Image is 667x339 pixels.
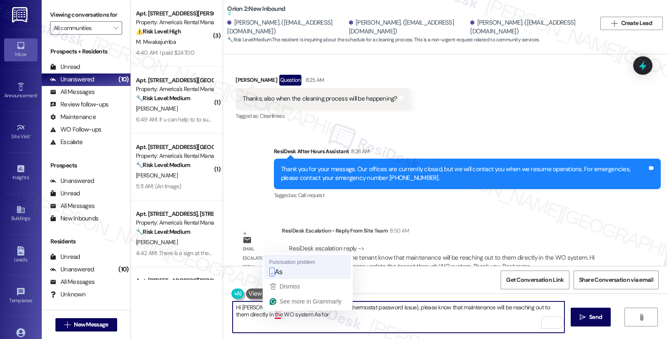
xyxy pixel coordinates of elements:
div: Unanswered [50,75,94,84]
a: Templates • [4,285,38,307]
div: Unread [50,189,80,198]
strong: 🔧 Risk Level: Medium [136,228,190,235]
span: Send [589,313,602,321]
div: Review follow-ups [50,100,108,109]
input: All communities [54,21,109,35]
a: Inbox [4,38,38,61]
strong: ⚠️ Risk Level: High [136,28,181,35]
span: Cleanliness [260,112,285,119]
strong: 🔧 Risk Level: Medium [136,94,190,102]
div: Escalate [50,138,83,147]
strong: 🔧 Risk Level: Medium [136,161,190,169]
span: [PERSON_NAME] [136,172,178,179]
span: Create Lead [621,19,652,28]
div: Residents [42,237,130,246]
button: New Message [55,318,117,331]
img: ResiDesk Logo [12,7,29,23]
div: 8:25 AM [303,76,324,84]
div: [PERSON_NAME] [236,75,410,88]
span: : The resident is inquiring about the schedule for a cleaning process. This is a non-urgent reque... [227,35,539,44]
a: Buildings [4,202,38,225]
div: Unread [50,253,80,261]
div: Question [279,75,301,85]
div: Apt. [STREET_ADDRESS], [STREET_ADDRESS] [136,210,213,218]
div: WO Follow-ups [50,125,101,134]
div: Tagged as: [236,110,410,122]
span: • [29,173,30,179]
span: New Message [74,320,108,329]
div: 5:11 AM: (An Image) [136,182,181,190]
i:  [638,314,644,321]
label: Viewing conversations for [50,8,122,21]
div: Property: America's Rental Managers Portfolio [136,152,213,160]
div: Unknown [50,290,85,299]
div: [PERSON_NAME]. ([EMAIL_ADDRESS][DOMAIN_NAME]) [349,18,469,36]
i:  [611,20,617,27]
i:  [113,25,118,31]
div: All Messages [50,202,95,210]
div: [PERSON_NAME]. ([EMAIL_ADDRESS][DOMAIN_NAME]) [227,18,347,36]
div: Property: America's Rental Managers Portfolio [136,218,213,227]
div: Unanswered [50,177,94,185]
span: Get Conversation Link [506,276,564,284]
button: Send [571,308,611,326]
div: Apt. [STREET_ADDRESS][PERSON_NAME] [136,276,213,285]
div: Property: America's Rental Managers Portfolio [136,18,213,27]
div: ResiDesk Escalation - Reply From Site Team [282,226,622,238]
div: Email escalation reply [243,245,275,271]
span: • [30,132,31,138]
span: • [37,91,38,97]
div: Apt. [STREET_ADDRESS][GEOGRAPHIC_DATA][STREET_ADDRESS] [136,143,213,152]
div: ResiDesk After Hours Assistant [274,147,661,159]
div: Thanks, also when the cleaning process will be happening? [243,94,397,103]
div: ResiDesk escalation reply -> Hi Residesk, Please let the tenant know that maintenance will be rea... [289,244,594,271]
a: Insights • [4,162,38,184]
div: Property: America's Rental Managers Portfolio [136,85,213,94]
div: All Messages [50,278,95,286]
div: Prospects + Residents [42,47,130,56]
div: (10) [116,263,130,276]
span: Share Conversation via email [579,276,653,284]
div: Apt. [STREET_ADDRESS][PERSON_NAME], [STREET_ADDRESS][PERSON_NAME] [136,9,213,18]
i:  [64,321,70,328]
div: 8:50 AM [388,226,409,235]
span: M. Mwakajumba [136,38,176,46]
div: 4:40 AM: I paid $247.00 [136,49,194,56]
div: [PERSON_NAME]. ([EMAIL_ADDRESS][DOMAIN_NAME]) [470,18,590,36]
div: Tagged as: [274,189,661,201]
div: Prospects [42,161,130,170]
a: Leads [4,244,38,266]
b: Orion 2: New Inbound [227,5,285,18]
span: [PERSON_NAME] [136,238,178,246]
div: 4:42 AM: There is a sign at the front of the neighborhood that says no solicitation. Does that ap... [136,249,374,257]
div: Apt. [STREET_ADDRESS][GEOGRAPHIC_DATA][STREET_ADDRESS] [136,76,213,85]
span: [PERSON_NAME] [136,105,178,112]
div: All Messages [50,88,95,96]
a: Site Visit • [4,121,38,143]
div: New Inbounds [50,214,98,223]
button: Share Conversation via email [574,271,659,289]
div: Unanswered [50,265,94,274]
div: Thank you for your message. Our offices are currently closed, but we will contact you when we res... [281,165,647,183]
div: Maintenance [50,113,96,121]
strong: 🔧 Risk Level: Medium [227,36,271,43]
textarea: To enrich screen reader interactions, please activate Accessibility in Grammarly extension settings [233,301,564,333]
i:  [579,314,586,321]
span: Call request [298,192,324,199]
button: Create Lead [600,17,663,30]
div: (10) [116,73,130,86]
div: 8:26 AM [349,147,369,156]
div: Unread [50,63,80,71]
button: Get Conversation Link [501,271,569,289]
span: • [32,296,33,302]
